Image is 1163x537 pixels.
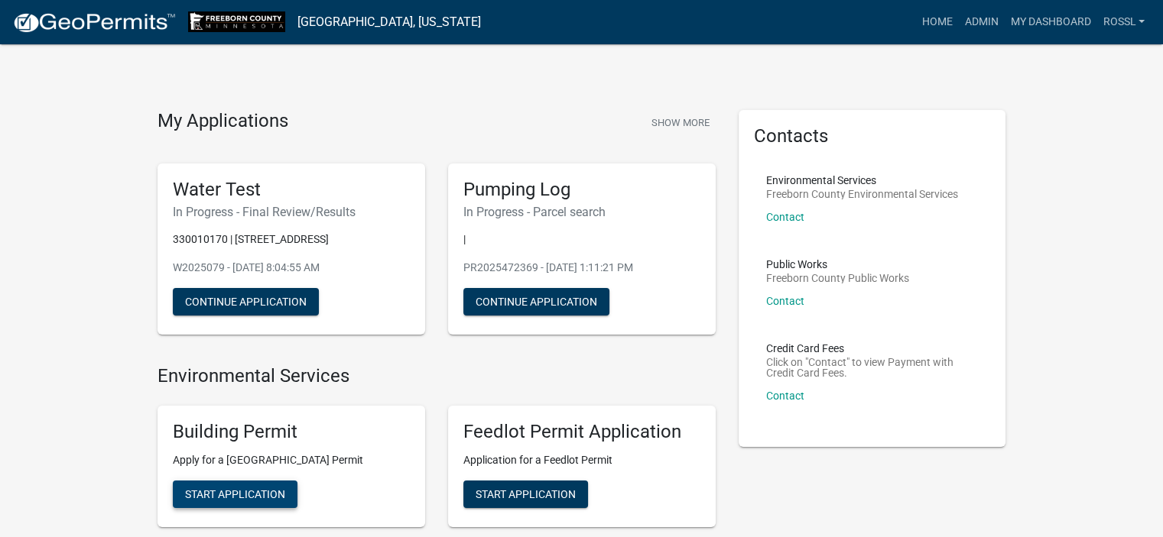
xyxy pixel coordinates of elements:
h5: Feedlot Permit Application [463,421,700,443]
h5: Contacts [754,125,991,147]
p: Apply for a [GEOGRAPHIC_DATA] Permit [173,452,410,468]
p: Freeborn County Environmental Services [766,189,958,199]
h4: My Applications [158,110,288,133]
button: Start Application [173,480,297,508]
img: Freeborn County, Minnesota [188,11,285,32]
h5: Building Permit [173,421,410,443]
a: [GEOGRAPHIC_DATA], [US_STATE] [297,9,481,35]
p: W2025079 - [DATE] 8:04:55 AM [173,260,410,276]
h6: In Progress - Final Review/Results [173,205,410,219]
h4: Environmental Services [158,365,716,387]
h6: In Progress - Parcel search [463,205,700,219]
button: Start Application [463,480,588,508]
p: Click on "Contact" to view Payment with Credit Card Fees. [766,357,979,378]
p: PR2025472369 - [DATE] 1:11:21 PM [463,260,700,276]
a: Contact [766,211,804,223]
span: Start Application [185,488,285,500]
p: Application for a Feedlot Permit [463,452,700,468]
p: 330010170 | [STREET_ADDRESS] [173,231,410,247]
p: Credit Card Fees [766,343,979,354]
a: Contact [766,295,804,307]
a: My Dashboard [1004,8,1096,37]
p: Environmental Services [766,175,958,186]
a: RossL [1096,8,1151,37]
p: Freeborn County Public Works [766,273,909,283]
h5: Water Test [173,179,410,201]
a: Home [915,8,958,37]
button: Continue Application [463,288,609,315]
h5: Pumping Log [463,179,700,201]
a: Contact [766,390,804,402]
span: Start Application [476,488,576,500]
p: | [463,231,700,247]
a: Admin [958,8,1004,37]
button: Show More [645,110,716,135]
button: Continue Application [173,288,319,315]
p: Public Works [766,259,909,270]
